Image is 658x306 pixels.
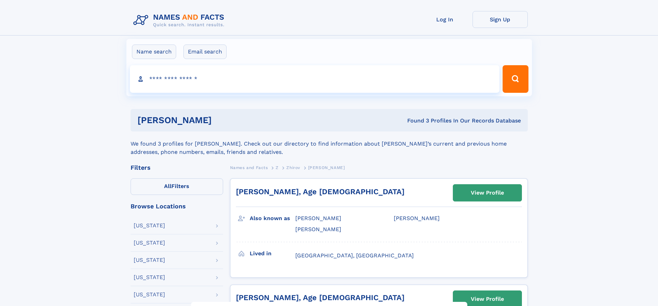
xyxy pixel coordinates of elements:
h3: Lived in [250,248,295,259]
div: View Profile [471,185,504,201]
h1: [PERSON_NAME] [137,116,309,125]
label: Filters [131,178,223,195]
div: Found 3 Profiles In Our Records Database [309,117,521,125]
span: [PERSON_NAME] [308,165,345,170]
a: Sign Up [473,11,528,28]
div: [US_STATE] [134,292,165,297]
span: [GEOGRAPHIC_DATA], [GEOGRAPHIC_DATA] [295,252,414,259]
div: Browse Locations [131,203,223,209]
span: All [164,183,171,189]
div: [US_STATE] [134,223,165,228]
a: View Profile [453,185,522,201]
h3: Also known as [250,213,295,224]
button: Search Button [503,65,528,93]
a: Zhirov [286,163,300,172]
span: [PERSON_NAME] [394,215,440,221]
input: search input [130,65,500,93]
div: [US_STATE] [134,275,165,280]
a: [PERSON_NAME], Age [DEMOGRAPHIC_DATA] [236,187,404,196]
span: [PERSON_NAME] [295,215,341,221]
img: Logo Names and Facts [131,11,230,30]
span: Z [276,165,279,170]
span: Zhirov [286,165,300,170]
div: [US_STATE] [134,257,165,263]
a: Names and Facts [230,163,268,172]
label: Name search [132,45,176,59]
a: [PERSON_NAME], Age [DEMOGRAPHIC_DATA] [236,293,404,302]
div: Filters [131,165,223,171]
div: [US_STATE] [134,240,165,246]
div: We found 3 profiles for [PERSON_NAME]. Check out our directory to find information about [PERSON_... [131,131,528,156]
a: Log In [417,11,473,28]
a: Z [276,163,279,172]
label: Email search [183,45,227,59]
span: [PERSON_NAME] [295,226,341,233]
